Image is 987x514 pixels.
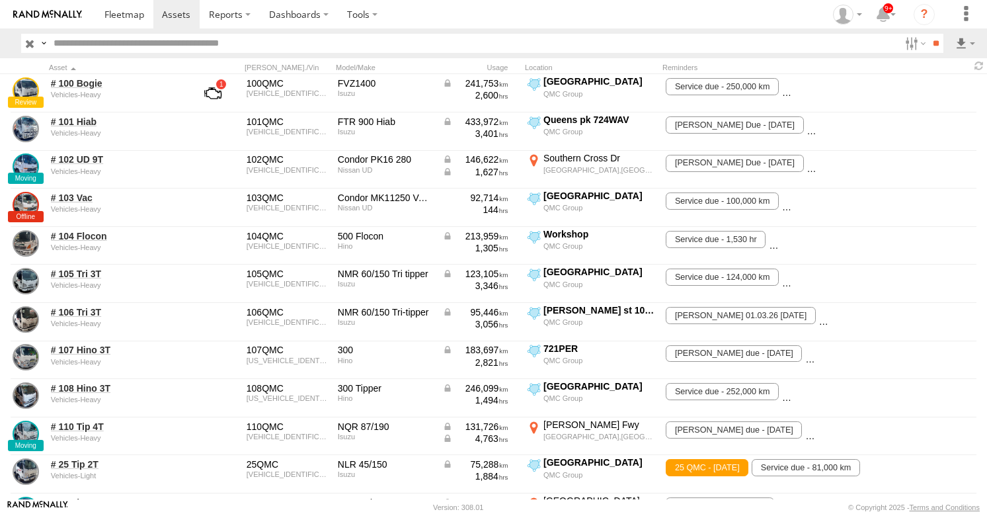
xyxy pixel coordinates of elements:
[13,421,39,447] a: View Asset Details
[51,358,179,366] div: undefined
[51,230,179,242] a: # 104 Flocon
[51,91,179,99] div: undefined
[51,116,179,128] a: # 101 Hiab
[13,10,82,19] img: rand-logo.svg
[13,344,39,370] a: View Asset Details
[525,380,657,416] label: Click to View Current Location
[338,394,433,402] div: Hino
[247,470,329,478] div: JAANLR85EJ7104031
[525,75,657,111] label: Click to View Current Location
[13,268,39,294] a: View Asset Details
[543,228,655,240] div: Workshop
[971,60,987,72] span: Refresh
[442,382,508,394] div: Data from Vehicle CANbus
[338,166,433,174] div: Nissan UD
[543,75,655,87] div: [GEOGRAPHIC_DATA]
[188,77,237,109] a: View Asset with Fault/s
[442,433,508,445] div: Data from Vehicle CANbus
[914,4,935,25] i: ?
[247,116,329,128] div: 101QMC
[442,280,508,292] div: 3,346
[442,421,508,433] div: Data from Vehicle CANbus
[543,380,655,392] div: [GEOGRAPHIC_DATA]
[807,116,920,134] span: Service due - 440,000 km
[910,503,980,511] a: Terms and Conditions
[247,306,329,318] div: 106QMC
[525,152,657,188] label: Click to View Current Location
[525,266,657,302] label: Click to View Current Location
[442,166,508,178] div: Data from Vehicle CANbus
[543,343,655,355] div: 721PER
[828,5,867,24] div: Zeyd Karahasanoglu
[782,193,922,210] span: REGO DUE - 16/06/2026
[543,127,655,136] div: QMC Group
[247,318,329,326] div: JAANMR85EM7100105
[338,497,433,509] div: NLR 45/150
[338,470,433,478] div: Isuzu
[442,230,508,242] div: Data from Vehicle CANbus
[13,306,39,333] a: View Asset Details
[338,357,433,364] div: Hino
[666,78,779,95] span: Service due - 250,000 km
[666,193,779,210] span: Service due - 100,000 km
[543,394,655,403] div: QMC Group
[442,204,508,216] div: 144
[666,116,803,134] span: Rego Due - 06/04/2026
[51,167,179,175] div: undefined
[338,153,433,165] div: Condor PK16 280
[805,345,918,363] span: Service due - 188,000 km
[338,344,433,356] div: 300
[247,433,329,441] div: JAAN1R75HM7100063
[442,128,508,140] div: 3,401
[338,230,433,242] div: 500 Flocon
[51,77,179,89] a: # 100 Bogie
[543,241,655,251] div: QMC Group
[782,383,922,400] span: REGO DUE - 05/02/2026
[338,382,433,394] div: 300 Tipper
[338,242,433,250] div: Hino
[442,242,508,254] div: 1,305
[666,459,748,476] span: 25 QMC - 23/09/2025
[543,304,655,316] div: [PERSON_NAME] st 106CL3
[442,89,508,101] div: 2,600
[666,421,802,439] span: rego due - 18/04/2026
[51,320,179,327] div: undefined
[442,306,508,318] div: Data from Vehicle CANbus
[525,456,657,492] label: Click to View Current Location
[336,63,435,72] div: Model/Make
[13,382,39,409] a: View Asset Details
[247,458,329,470] div: 25QMC
[666,269,779,286] span: Service due - 124,000 km
[442,357,508,368] div: 2,821
[247,192,329,204] div: 103QMC
[543,89,655,99] div: QMC Group
[247,382,329,394] div: 108QMC
[51,268,179,280] a: # 105 Tri 3T
[525,228,657,264] label: Click to View Current Location
[442,192,508,204] div: 92,714
[247,242,329,250] div: JHDFD7JLMXXX10821
[442,153,508,165] div: Data from Vehicle CANbus
[338,280,433,288] div: Isuzu
[666,345,802,363] span: Rego due - 21/05/2026
[51,192,179,204] a: # 103 Vac
[247,204,329,212] div: JNBMKB8EL00L00619
[442,268,508,280] div: Data from Vehicle CANbus
[49,63,181,72] div: Click to Sort
[442,116,508,128] div: Data from Vehicle CANbus
[543,495,655,507] div: [GEOGRAPHIC_DATA]
[338,421,433,433] div: NQR 87/190
[525,190,657,226] label: Click to View Current Location
[338,268,433,280] div: NMR 60/150 Tri tipper
[338,77,433,89] div: FVZ1400
[543,456,655,468] div: [GEOGRAPHIC_DATA]
[525,114,657,150] label: Click to View Current Location
[543,432,655,441] div: [GEOGRAPHIC_DATA],[GEOGRAPHIC_DATA]
[247,153,329,165] div: 102QMC
[666,231,766,248] span: Service due - 1,530 hr
[543,152,655,164] div: Southern Cross Dr
[247,268,329,280] div: 105QMC
[442,77,508,89] div: Data from Vehicle CANbus
[247,128,329,136] div: JALFTR34T87000227
[51,382,179,394] a: # 108 Hino 3T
